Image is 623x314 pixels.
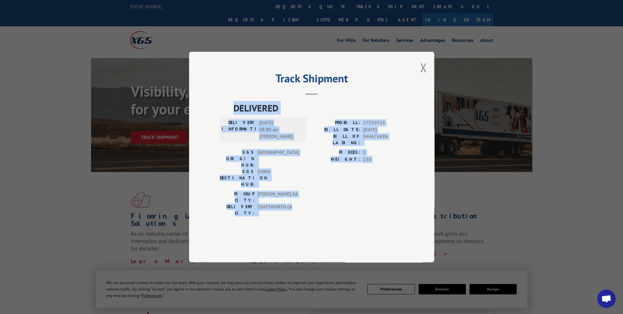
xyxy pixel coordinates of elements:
[363,119,404,126] span: 17550335
[234,101,404,115] span: DELIVERED
[257,168,299,188] span: CHINO
[363,126,404,133] span: [DATE]
[312,133,360,146] label: BILL OF LADING:
[312,119,360,126] label: PROBILL:
[312,126,360,133] label: BILL DATE:
[363,156,404,163] span: 138
[220,74,404,86] h2: Track Shipment
[257,149,299,168] span: [GEOGRAPHIC_DATA]
[312,149,360,156] label: PIECES:
[222,119,256,140] label: DELIVERY INFORMATION:
[220,168,254,188] label: XGS DESTINATION HUB:
[363,133,404,146] span: 944676686
[259,119,301,140] span: [DATE] 09:20 am [PERSON_NAME]
[257,191,299,204] span: [PERSON_NAME] , GA
[220,149,254,168] label: XGS ORIGIN HUB:
[257,204,299,216] span: CHATSWORTH , CA
[363,149,404,156] span: 1
[220,191,254,204] label: PICKUP CITY:
[312,156,360,163] label: WEIGHT:
[220,204,254,216] label: DELIVERY CITY:
[597,290,616,308] div: Open chat
[420,59,427,76] button: Close modal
